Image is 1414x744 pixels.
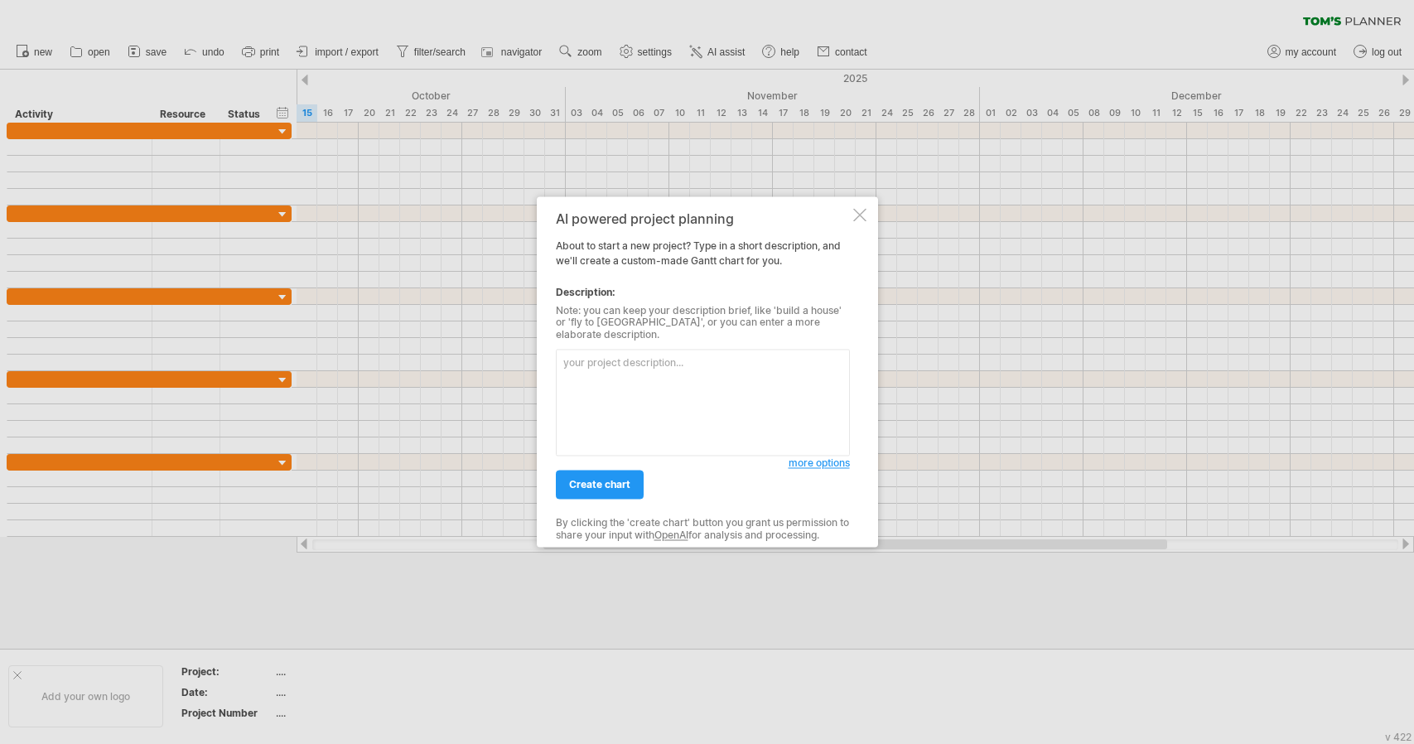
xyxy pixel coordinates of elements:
span: create chart [569,479,630,491]
a: OpenAI [654,529,688,541]
a: more options [789,457,850,471]
div: About to start a new project? Type in a short description, and we'll create a custom-made Gantt c... [556,211,850,532]
span: more options [789,457,850,470]
a: create chart [556,471,644,500]
div: By clicking the 'create chart' button you grant us permission to share your input with for analys... [556,518,850,542]
div: AI powered project planning [556,211,850,226]
div: Note: you can keep your description brief, like 'build a house' or 'fly to [GEOGRAPHIC_DATA]', or... [556,305,850,341]
div: Description: [556,285,850,300]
